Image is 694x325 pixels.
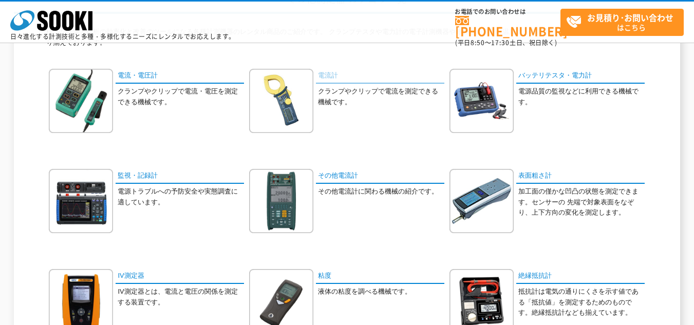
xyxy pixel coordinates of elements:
a: 電流・電圧計 [116,69,244,84]
p: IV測定器とは、電流と電圧の関係を測定する装置です。 [118,286,244,308]
p: 電源トラブルへの予防安全や実態調査に適しています。 [118,186,244,208]
p: クランプやクリップで電流・電圧を測定できる機械です。 [118,86,244,108]
p: 加工面の僅かな凹凸の状態を測定できます。センサーの 先端で対象表面をなぞり、上下方向の変化を測定します。 [518,186,645,218]
a: 表面粗さ計 [516,169,645,184]
img: 表面粗さ計 [449,169,514,233]
a: お見積り･お問い合わせはこちら [560,9,684,36]
strong: お見積り･お問い合わせ [587,11,673,24]
img: その他電流計 [249,169,313,233]
p: 液体の粘度を調べる機械です。 [318,286,444,297]
p: その他電流計に関わる機械の紹介です。 [318,186,444,197]
a: 電流計 [316,69,444,84]
p: 抵抗計は電気の通りにくさを示す値である「抵抗値」を測定するためのものです。絶縁抵抗計なども揃えています。 [518,286,645,318]
img: 電流・電圧計 [49,69,113,133]
span: 17:30 [491,38,510,47]
span: お電話でのお問い合わせは [455,9,560,15]
a: バッテリテスタ・電力計 [516,69,645,84]
p: 日々進化する計測技術と多種・多様化するニーズにレンタルでお応えします。 [10,33,235,40]
a: IV測定器 [116,269,244,284]
a: 絶縁抵抗計 [516,269,645,284]
img: 監視・記録計 [49,169,113,233]
p: クランプやクリップで電流を測定できる機械です。 [318,86,444,108]
img: 電流計 [249,69,313,133]
span: 8:50 [471,38,485,47]
a: その他電流計 [316,169,444,184]
a: [PHONE_NUMBER] [455,16,560,37]
img: バッテリテスタ・電力計 [449,69,514,133]
p: 電源品質の監視などに利用できる機械です。 [518,86,645,108]
span: はこちら [566,9,683,35]
a: 監視・記録計 [116,169,244,184]
span: (平日 ～ 土日、祝日除く) [455,38,557,47]
a: 粘度 [316,269,444,284]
